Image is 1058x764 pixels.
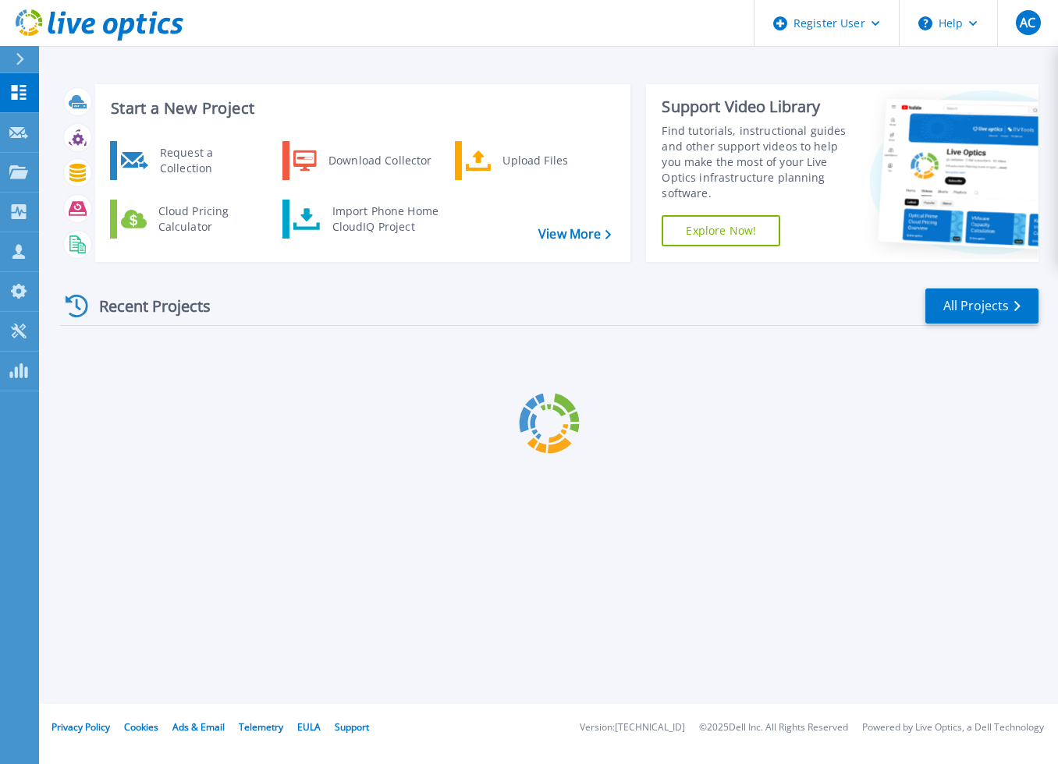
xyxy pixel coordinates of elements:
a: Cookies [124,720,158,734]
a: Upload Files [455,141,615,180]
div: Download Collector [321,145,438,176]
li: Version: [TECHNICAL_ID] [580,723,685,733]
a: Support [335,720,369,734]
div: Import Phone Home CloudIQ Project [325,203,446,235]
div: Find tutorials, instructional guides and other support videos to help you make the most of your L... [662,123,857,201]
a: Cloud Pricing Calculator [110,200,270,239]
a: Explore Now! [662,215,780,246]
div: Cloud Pricing Calculator [151,203,266,235]
h3: Start a New Project [111,100,611,117]
a: Request a Collection [110,141,270,180]
a: View More [538,227,611,242]
a: All Projects [925,288,1038,324]
span: AC [1020,16,1035,29]
li: © 2025 Dell Inc. All Rights Reserved [699,723,848,733]
a: Telemetry [239,720,283,734]
a: Download Collector [282,141,442,180]
a: EULA [297,720,321,734]
div: Upload Files [495,145,610,176]
li: Powered by Live Optics, a Dell Technology [862,723,1044,733]
a: Privacy Policy [51,720,110,734]
div: Support Video Library [662,97,857,117]
div: Request a Collection [152,145,266,176]
div: Recent Projects [60,287,232,325]
a: Ads & Email [172,720,225,734]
